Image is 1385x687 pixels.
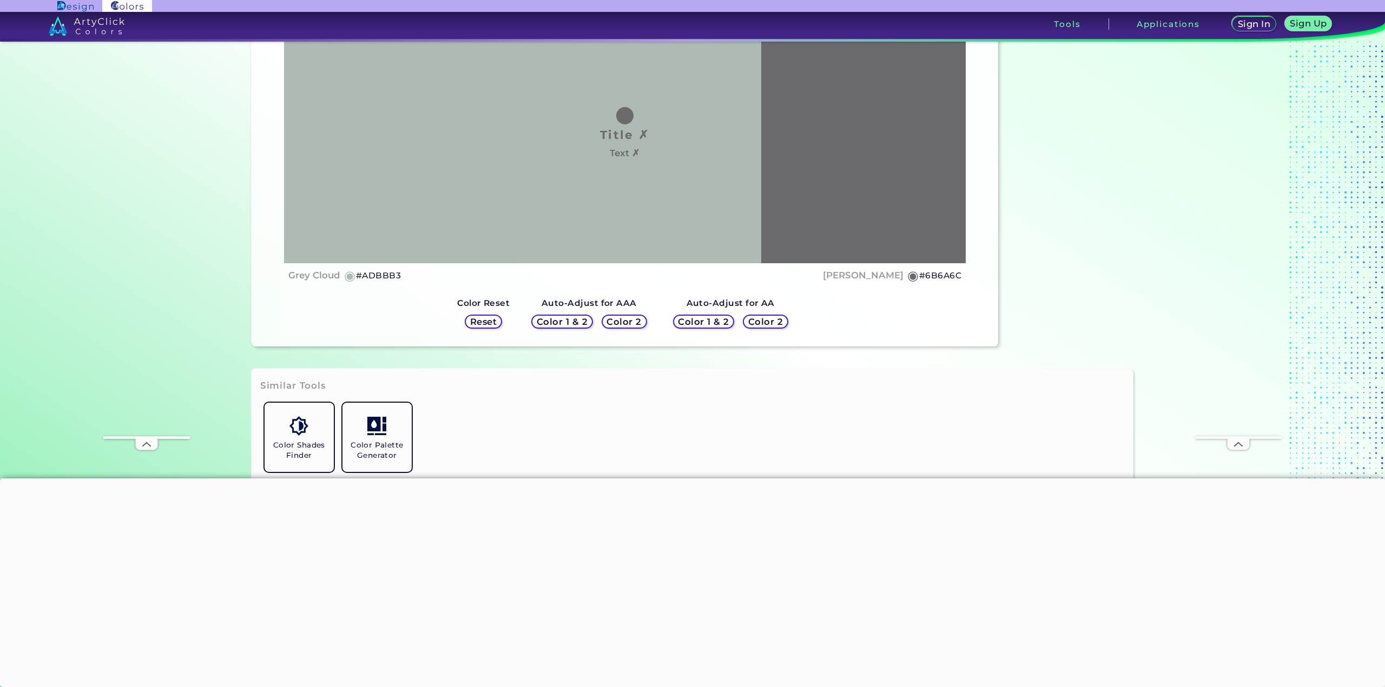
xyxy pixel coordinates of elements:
h4: Grey Cloud [288,268,340,283]
h5: Color 1 & 2 [680,318,727,326]
a: Sign In [1234,17,1274,31]
h5: ◉ [907,269,919,282]
h5: Sign In [1239,20,1269,28]
iframe: Advertisement [103,112,190,436]
h5: Color Palette Generator [347,440,407,461]
strong: Auto-Adjust for AAA [542,298,637,308]
h5: Color 2 [608,318,640,326]
h5: Sign Up [1291,19,1325,28]
strong: Color Reset [457,298,510,308]
img: icon_color_shades.svg [289,416,308,435]
h5: Color 2 [749,318,781,326]
h3: Tools [1054,20,1080,28]
a: Color Palette Generator [338,398,416,476]
h4: [PERSON_NAME] [823,268,903,283]
img: ArtyClick Design logo [57,1,94,11]
h3: Applications [1137,20,1200,28]
h5: #6B6A6C [919,269,961,283]
img: logo_artyclick_colors_white.svg [49,16,125,36]
h5: #ADBBB3 [356,269,401,283]
h5: Reset [471,318,496,326]
h5: Color Shades Finder [269,440,329,461]
h4: Text ✗ [610,145,639,161]
iframe: Advertisement [1195,112,1282,436]
strong: Auto-Adjust for AA [687,298,775,308]
img: icon_col_pal_col.svg [367,416,386,435]
h3: Similar Tools [260,379,326,392]
h5: Color 1 & 2 [538,318,585,326]
a: Sign Up [1287,17,1330,31]
h1: Title ✗ [600,126,650,143]
a: Color Shades Finder [260,398,338,476]
h5: ◉ [344,269,356,282]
